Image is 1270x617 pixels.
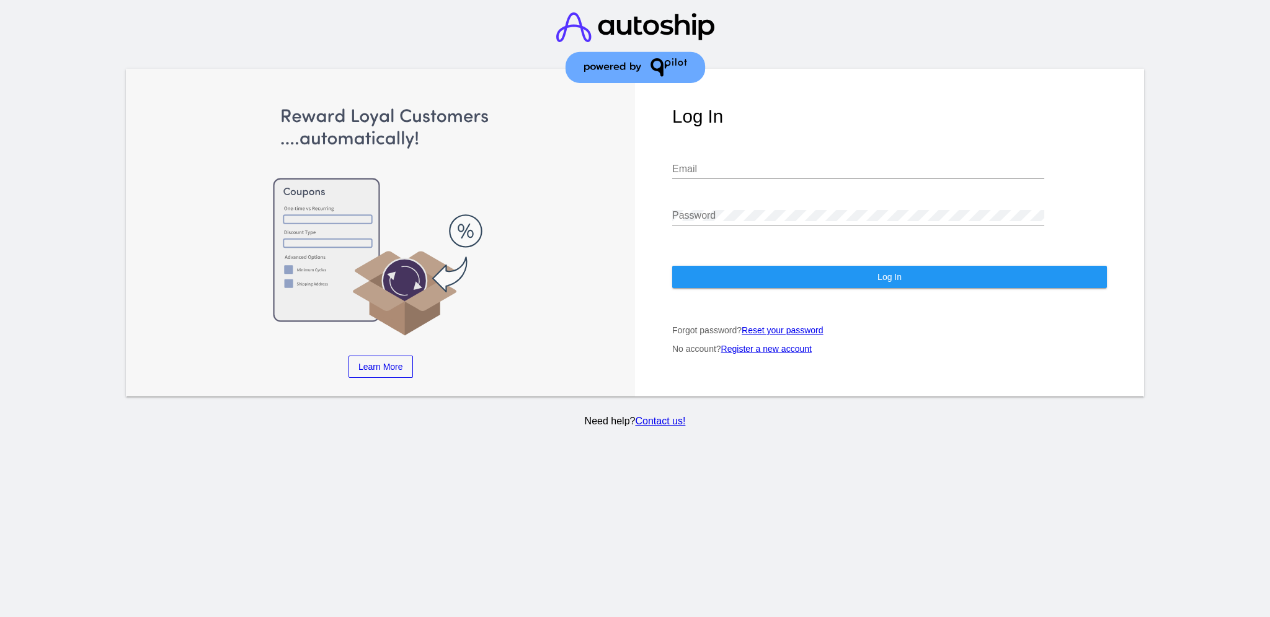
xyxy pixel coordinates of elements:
span: Log In [877,272,902,282]
p: No account? [672,344,1107,354]
span: Learn More [358,362,403,372]
img: Apply Coupons Automatically to Scheduled Orders with QPilot [163,106,598,338]
p: Need help? [123,416,1147,427]
p: Forgot password? [672,325,1107,335]
a: Learn More [349,356,413,378]
h1: Log In [672,106,1107,127]
a: Register a new account [721,344,812,354]
button: Log In [672,266,1107,288]
a: Contact us! [635,416,685,426]
a: Reset your password [742,325,824,335]
input: Email [672,164,1044,175]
